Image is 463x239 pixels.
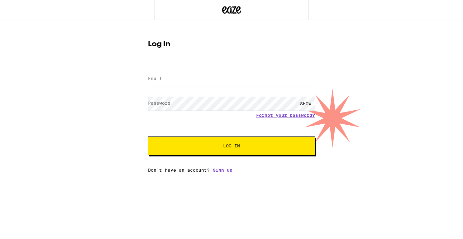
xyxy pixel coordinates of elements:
div: SHOW [296,97,315,111]
h1: Log In [148,41,315,48]
button: Log In [148,136,315,155]
label: Password [148,101,170,106]
input: Email [148,72,315,86]
span: Log In [223,144,240,148]
label: Email [148,76,162,81]
a: Sign up [213,168,232,173]
a: Forgot your password? [256,113,315,118]
div: Don't have an account? [148,168,315,173]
